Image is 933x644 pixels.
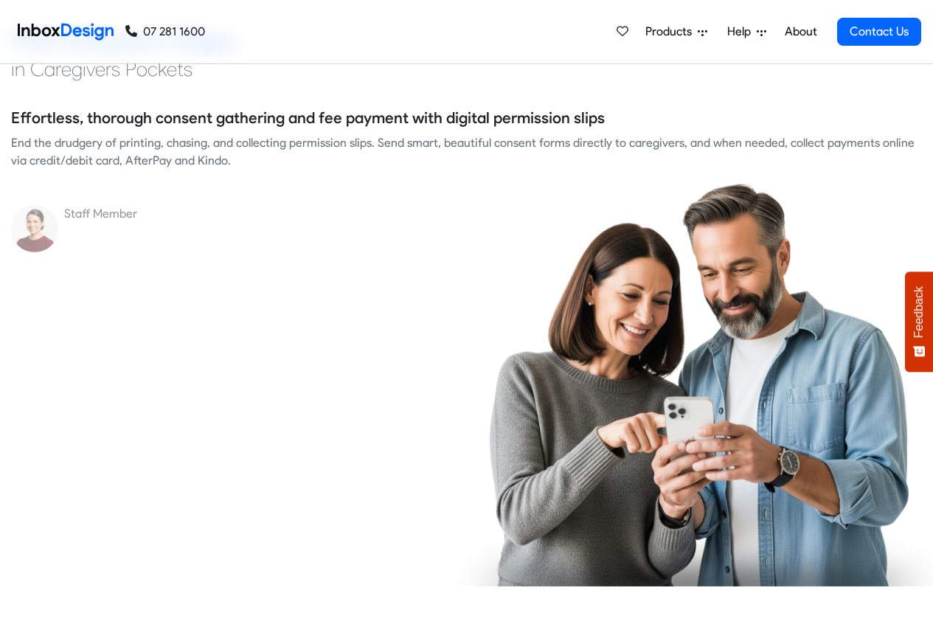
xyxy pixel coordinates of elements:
[64,205,456,223] div: Staff Member
[727,23,757,41] span: Help
[905,271,933,372] button: Feedback - Show survey
[11,134,922,170] div: End the drudgery of printing, chasing, and collecting permission slips. Send smart, beautiful con...
[11,56,922,83] h4: in Caregivers Pockets
[11,107,605,129] h5: Effortless, thorough consent gathering and fee payment with digital permission slips
[721,17,772,46] a: Help
[125,23,205,41] a: 07 281 1600
[639,17,713,46] a: Products
[837,18,921,46] a: Contact Us
[780,17,821,46] a: About
[11,205,58,252] img: staff_avatar.png
[645,23,698,41] span: Products
[912,286,926,338] span: Feedback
